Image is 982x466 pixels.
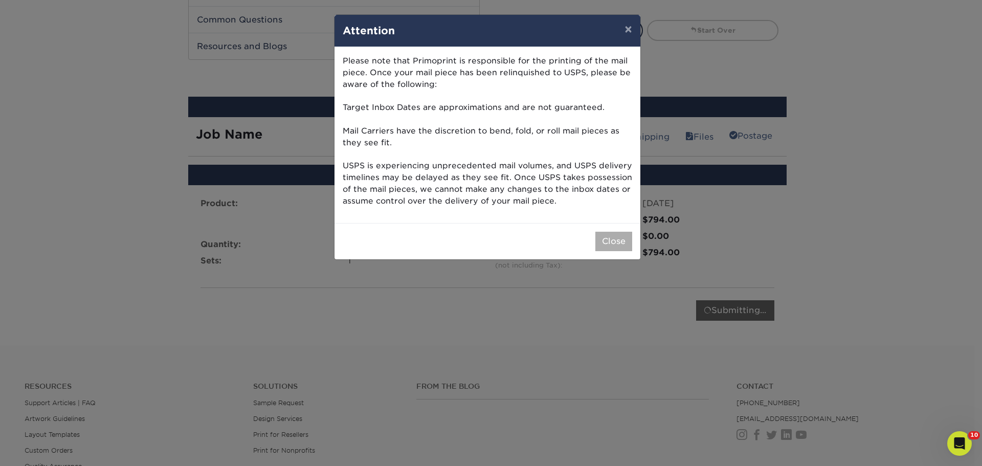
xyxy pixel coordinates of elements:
[616,15,640,43] button: ×
[343,23,632,38] h4: Attention
[947,431,972,456] iframe: Intercom live chat
[343,55,632,207] p: Please note that Primoprint is responsible for the printing of the mail piece. Once your mail pie...
[595,232,632,251] button: Close
[968,431,980,439] span: 10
